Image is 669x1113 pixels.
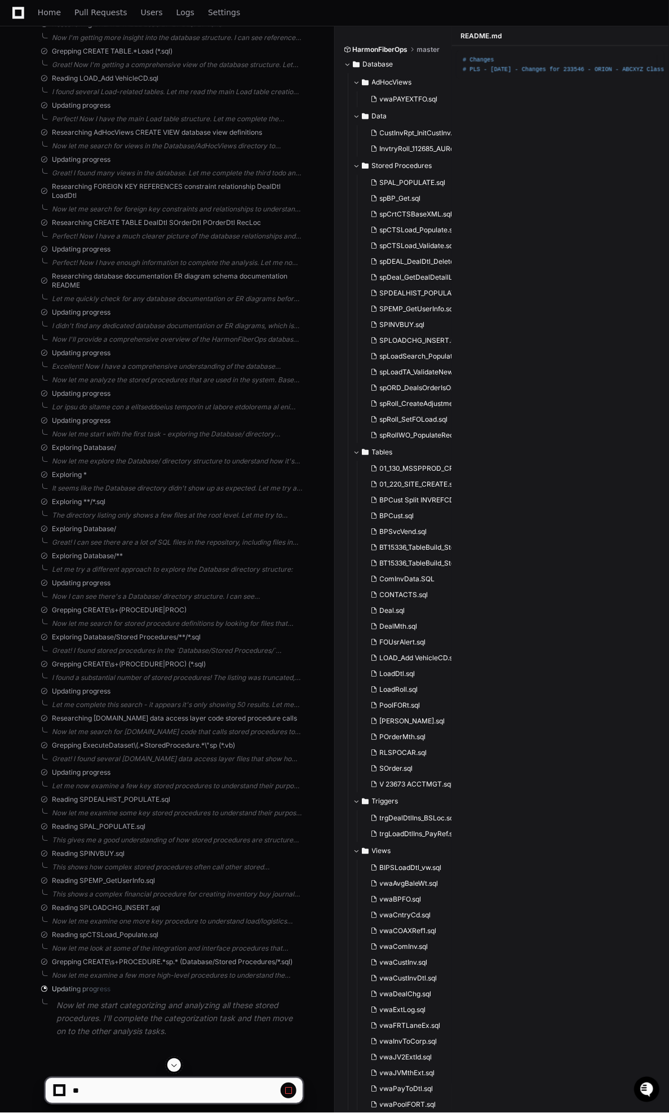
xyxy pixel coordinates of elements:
span: Exploring Database/** [52,552,123,561]
div: I found a substantial number of stored procedures! The listing was truncated, so there are likely... [52,674,303,683]
svg: Directory [362,445,369,459]
button: trgLoadDtlIns_PayRef.sql [366,827,455,842]
button: vwaFRTLaneEx.sql [366,1018,446,1034]
div: Now I can see there's a Database/ directory structure. I can see Database/Data/ contains data scr... [52,593,303,602]
span: vwaExtLog.sql [380,1006,426,1015]
span: vwaJV2ExtId.sql [380,1053,432,1062]
div: Start new chat [38,84,185,95]
span: BT15336_TableBuild_StoreType.sql [380,559,488,568]
div: Now let me start with the first task - exploring the Database/ directory structure to understand ... [52,430,303,439]
div: Now let me search for stored procedure definitions by looking for files that contain "CREATE PROC... [52,620,303,629]
button: Data [353,107,453,125]
span: spRoll_CreateAdjustment.sql [380,399,471,408]
span: Researching CREATE TABLE DealDtl SOrderDtl POrderDtl RecLoc [52,218,261,227]
a: Powered byPylon [79,176,136,185]
button: PoolFORt.sql [366,698,455,714]
span: Updating progress [52,349,110,358]
div: This gives me a good understanding of how stored procedures are structured. Let me look at a few ... [52,836,303,845]
button: BIPSLoadDtl_vw.sql [366,860,446,876]
button: spRoll_SetFOLoad.sql [366,412,455,427]
span: Updating progress [52,985,110,994]
button: vwaCOAXRef1.sql [366,924,446,939]
button: [PERSON_NAME].sql [366,714,455,730]
span: Exploring Database/Stored Procedures/**/*.sql [52,633,201,642]
span: LoadDtl.sql [380,670,415,679]
span: README.md [461,32,502,41]
span: BPCust Split INVREFCD.sql [380,496,465,505]
div: I found several Load-related tables. Let me read the main Load table creation script to understan... [52,87,303,96]
div: Great! I can see there are a lot of SQL files in the repository, including files in the Database/... [52,538,303,547]
span: # Changes [463,56,494,63]
svg: Directory [362,845,369,858]
span: RLSPOCAR.sql [380,749,427,758]
svg: Directory [353,58,360,71]
span: Exploring * [52,471,87,480]
button: vwaCustInv.sql [366,955,446,971]
span: V 23673 ACCTMGT.sql [380,780,453,789]
span: Exploring Database/ [52,444,116,453]
div: The directory listing only shows a few files at the root level. Let me try to search for SQL file... [52,511,303,520]
span: Updating progress [52,101,110,110]
button: Start new chat [192,87,205,101]
span: Updating progress [52,417,110,426]
button: spCTSLoad_Populate.sql [366,222,455,238]
span: spLoadTA_ValidateNewDeal.sql [380,368,479,377]
img: PlayerZero [11,11,34,34]
div: Excellent! Now I have a comprehensive understanding of the database schema. Let me mark this task... [52,363,303,372]
span: Home [38,9,61,16]
span: PoolFORt.sql [380,701,420,710]
button: SPEMP_GetUserInfo.sql [366,301,455,317]
span: Pylon [112,176,136,185]
button: Triggers [353,793,453,811]
span: Reading SPAL_POPULATE.sql [52,823,145,832]
div: Let me try a different approach to explore the Database directory structure: [52,566,303,575]
div: Now let me search for [DOMAIN_NAME] code that calls stored procedures to understand which ones ar... [52,728,303,737]
div: Great! Now I'm getting a comprehensive view of the database structure. Let me search for the Load... [52,60,303,69]
span: trgDealDtlIns_BSLoc.sql [380,814,456,823]
span: Grepping CREATE\s+(PROCEDURE|PROC) [52,606,187,615]
span: Reading spCTSLoad_Populate.sql [52,931,158,940]
span: HarmonFiberOps [353,45,408,54]
span: vwaComInv.sql [380,943,428,952]
div: Now let me search for foreign key constraints and relationships to understand how the tables are ... [52,205,303,214]
span: 01_130_MSSPPROD_CREATE.sql [380,465,481,474]
svg: Directory [362,109,369,123]
div: Great! I found many views in the database. Let me complete the third todo and move on to identify... [52,169,303,178]
button: LOAD_Add VehicleCD.sql [366,651,455,666]
button: SPLOADCHG_INSERT.sql [366,333,455,348]
button: Tables [353,443,453,461]
span: Exploring Database/ [52,525,116,534]
button: spCrtCTSBaseXML.sql [366,206,455,222]
span: Tables [372,448,393,457]
span: vwaCustInv.sql [380,959,428,968]
button: vwaExtLog.sql [366,1002,446,1018]
button: BPSvcVend.sql [366,524,455,540]
span: SPEMP_GetUserInfo.sql [380,304,455,313]
div: Now let me examine one more key procedure to understand load/logistics functionality. [52,917,303,926]
span: SPINVBUY.sql [380,320,425,329]
span: [DATE] [110,151,134,160]
button: vwaJV2ExtId.sql [366,1050,446,1066]
span: vwaCustInvDtl.sql [380,974,437,983]
span: Data [372,112,387,121]
button: 01_130_MSSPPROD_CREATE.sql [366,461,455,477]
button: RLSPOCAR.sql [366,745,455,761]
span: spORD_DealsOrderIsOn.sql [380,383,466,392]
button: vwaComInv.sql [366,939,446,955]
span: spCTSLoad_Validate.sql [380,241,455,250]
span: CONTACTS.sql [380,591,428,600]
span: SPDEALHIST_POPULATE.sql [380,289,471,298]
span: vwaCntryCd.sql [380,911,431,920]
div: This shows a complex financial procedure for creating inventory buy journal vouchers. Let me exam... [52,890,303,899]
span: Grepping CREATE\s+(PROCEDURE|PROC) (*.sql) [52,660,206,669]
button: vwaCustInvDtl.sql [366,971,446,987]
span: Updating progress [52,687,110,696]
span: spRollWO_PopulateRecLocData.sql [380,431,492,440]
button: vwaInvToCorp.sql [366,1034,446,1050]
span: Researching database documentation ER diagram schema documentation README [52,272,303,290]
button: Stored Procedures [353,157,453,175]
span: Database [363,60,393,69]
span: LoadRoll.sql [380,686,418,695]
span: InvtryRoll_112685_AURcvdDt.sql [380,144,481,153]
span: POrderMth.sql [380,733,426,742]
